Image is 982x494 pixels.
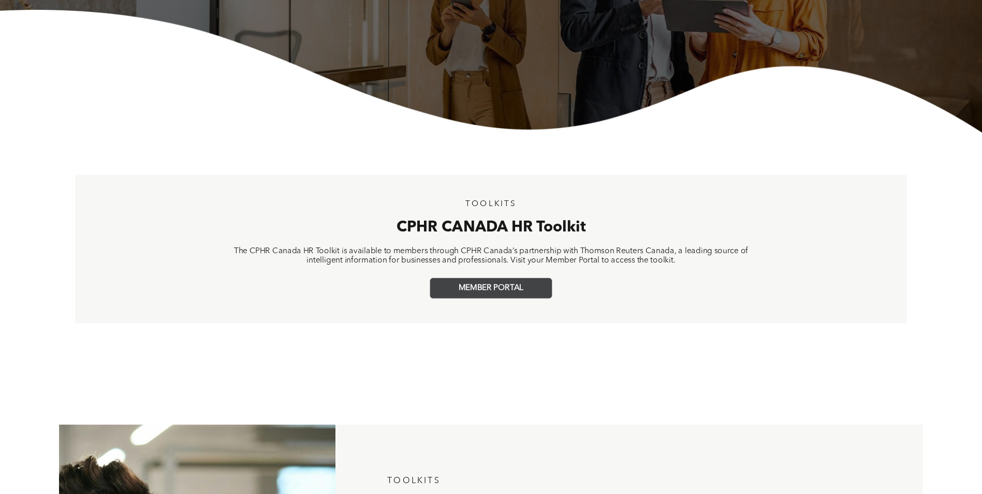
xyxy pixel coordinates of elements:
[459,283,523,293] span: MEMBER PORTAL
[430,278,552,298] a: MEMBER PORTAL
[387,477,441,485] span: TOOLKITS
[465,200,517,208] span: TOOLKITS
[234,247,748,265] span: The CPHR Canada HR Toolkit is available to members through CPHR Canada’s partnership with Thomson...
[397,220,586,235] span: CPHR CANADA HR Toolkit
